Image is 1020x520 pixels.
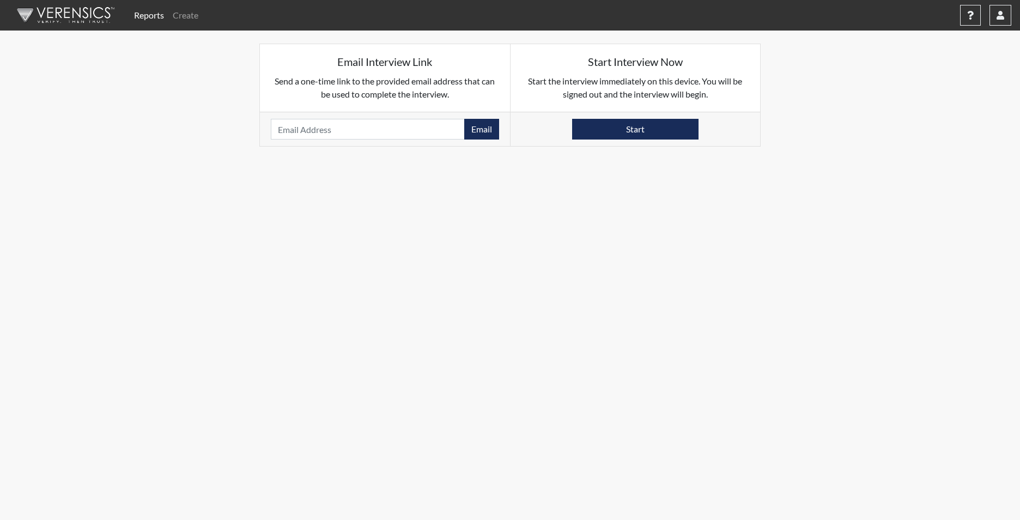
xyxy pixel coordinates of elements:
[130,4,168,26] a: Reports
[572,119,699,140] button: Start
[271,55,499,68] h5: Email Interview Link
[521,75,750,101] p: Start the interview immediately on this device. You will be signed out and the interview will begin.
[168,4,203,26] a: Create
[464,119,499,140] button: Email
[271,75,499,101] p: Send a one-time link to the provided email address that can be used to complete the interview.
[271,119,465,140] input: Email Address
[521,55,750,68] h5: Start Interview Now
